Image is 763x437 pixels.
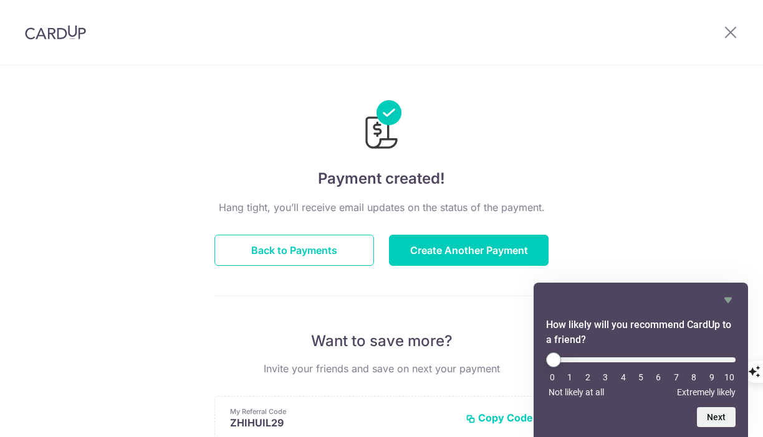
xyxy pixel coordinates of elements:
li: 9 [706,372,718,382]
button: Back to Payments [214,235,374,266]
div: How likely will you recommend CardUp to a friend? Select an option from 0 to 10, with 0 being Not... [546,293,736,427]
h2: How likely will you recommend CardUp to a friend? Select an option from 0 to 10, with 0 being Not... [546,317,736,347]
li: 8 [688,372,700,382]
li: 6 [652,372,665,382]
div: How likely will you recommend CardUp to a friend? Select an option from 0 to 10, with 0 being Not... [546,352,736,397]
button: Create Another Payment [389,235,549,266]
li: 5 [635,372,647,382]
p: My Referral Code [230,406,456,416]
li: 4 [617,372,630,382]
p: Want to save more? [214,331,549,351]
li: 7 [670,372,683,382]
li: 3 [599,372,612,382]
li: 0 [546,372,559,382]
li: 10 [723,372,736,382]
span: Not likely at all [549,387,604,397]
li: 2 [582,372,594,382]
button: Next question [697,407,736,427]
button: Hide survey [721,293,736,308]
p: Invite your friends and save on next your payment [214,361,549,376]
p: Hang tight, you’ll receive email updates on the status of the payment. [214,200,549,215]
button: Copy Code [466,411,533,424]
h4: Payment created! [214,167,549,190]
p: ZHIHUIL29 [230,416,456,429]
li: 1 [564,372,576,382]
img: CardUp [25,25,86,40]
span: Extremely likely [677,387,736,397]
img: Payments [362,100,401,153]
